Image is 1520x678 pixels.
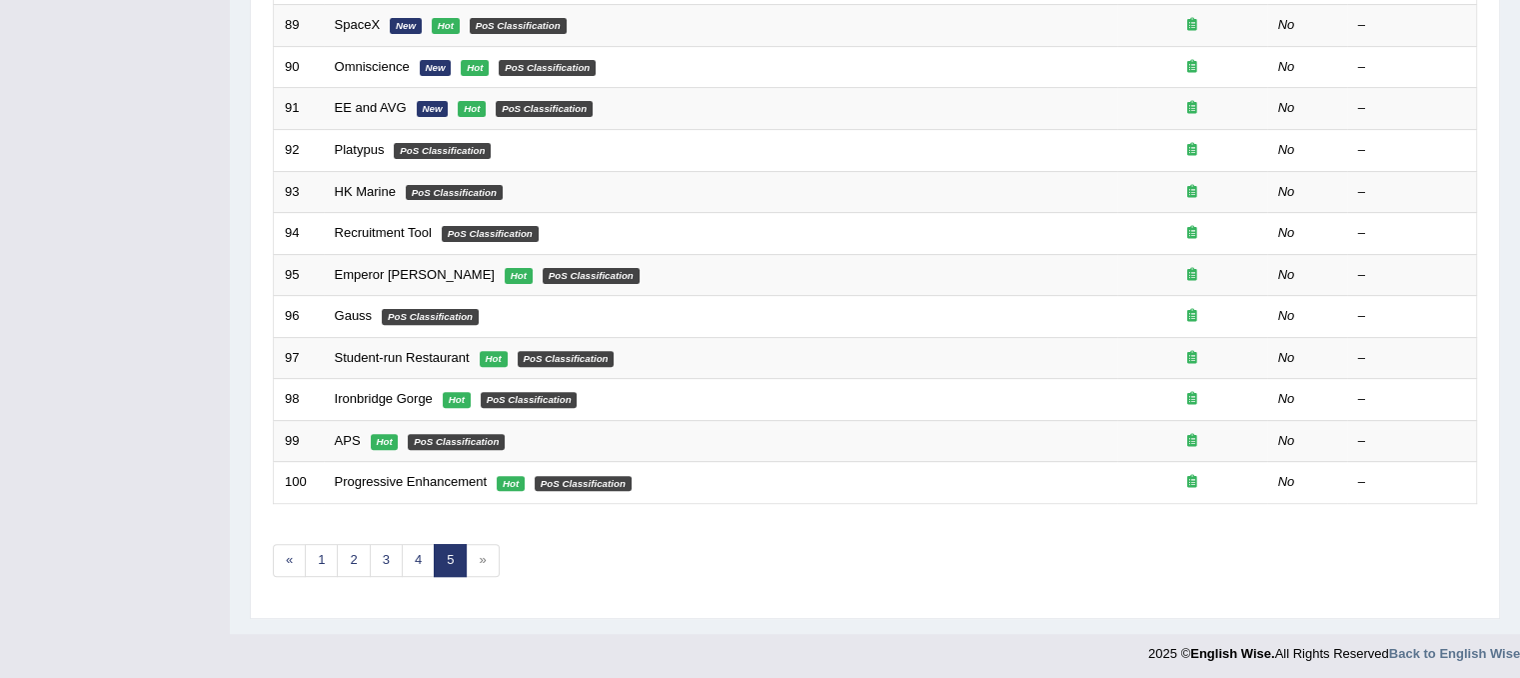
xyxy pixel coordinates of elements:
[1278,350,1295,365] em: No
[402,544,435,577] a: 4
[335,308,373,323] a: Gauss
[1358,183,1466,202] div: –
[417,101,449,117] em: New
[443,392,471,408] em: Hot
[1128,141,1256,160] div: Exam occurring question
[1358,16,1466,35] div: –
[480,351,508,367] em: Hot
[335,17,381,32] a: SpaceX
[335,100,407,115] a: EE and AVG
[1128,224,1256,243] div: Exam occurring question
[1278,225,1295,240] em: No
[274,337,324,379] td: 97
[274,46,324,88] td: 90
[499,60,596,76] em: PoS Classification
[1358,390,1466,409] div: –
[1389,646,1520,661] a: Back to English Wise
[497,476,525,492] em: Hot
[274,254,324,296] td: 95
[1358,266,1466,285] div: –
[1128,99,1256,118] div: Exam occurring question
[274,379,324,421] td: 98
[408,434,505,450] em: PoS Classification
[274,129,324,171] td: 92
[335,59,410,74] a: Omniscience
[274,88,324,130] td: 91
[420,60,452,76] em: New
[470,18,567,34] em: PoS Classification
[1358,473,1466,492] div: –
[1358,307,1466,326] div: –
[1190,646,1274,661] strong: English Wise.
[274,462,324,504] td: 100
[371,434,399,450] em: Hot
[335,142,385,157] a: Platypus
[382,309,479,325] em: PoS Classification
[1358,432,1466,451] div: –
[274,420,324,462] td: 99
[1128,266,1256,285] div: Exam occurring question
[496,101,593,117] em: PoS Classification
[1358,224,1466,243] div: –
[394,143,491,159] em: PoS Classification
[274,5,324,47] td: 89
[274,213,324,255] td: 94
[406,185,503,201] em: PoS Classification
[1358,58,1466,77] div: –
[466,544,499,577] span: »
[1128,58,1256,77] div: Exam occurring question
[1278,474,1295,489] em: No
[1128,183,1256,202] div: Exam occurring question
[1278,433,1295,448] em: No
[481,392,578,408] em: PoS Classification
[1278,184,1295,199] em: No
[442,226,539,242] em: PoS Classification
[535,476,632,492] em: PoS Classification
[273,544,306,577] a: «
[370,544,403,577] a: 3
[305,544,338,577] a: 1
[390,18,422,34] em: New
[1128,307,1256,326] div: Exam occurring question
[335,474,487,489] a: Progressive Enhancement
[335,433,361,448] a: APS
[337,544,370,577] a: 2
[1358,349,1466,368] div: –
[1278,267,1295,282] em: No
[335,350,470,365] a: Student-run Restaurant
[1358,99,1466,118] div: –
[518,351,615,367] em: PoS Classification
[1148,634,1520,663] div: 2025 © All Rights Reserved
[1128,473,1256,492] div: Exam occurring question
[434,544,467,577] a: 5
[335,267,495,282] a: Emperor [PERSON_NAME]
[1128,432,1256,451] div: Exam occurring question
[274,171,324,213] td: 93
[1128,390,1256,409] div: Exam occurring question
[458,101,486,117] em: Hot
[1278,100,1295,115] em: No
[1278,142,1295,157] em: No
[505,268,533,284] em: Hot
[1278,308,1295,323] em: No
[543,268,640,284] em: PoS Classification
[1128,349,1256,368] div: Exam occurring question
[461,60,489,76] em: Hot
[1278,391,1295,406] em: No
[1358,141,1466,160] div: –
[335,184,396,199] a: HK Marine
[335,391,433,406] a: Ironbridge Gorge
[1278,17,1295,32] em: No
[1128,16,1256,35] div: Exam occurring question
[432,18,460,34] em: Hot
[1278,59,1295,74] em: No
[335,225,432,240] a: Recruitment Tool
[274,296,324,338] td: 96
